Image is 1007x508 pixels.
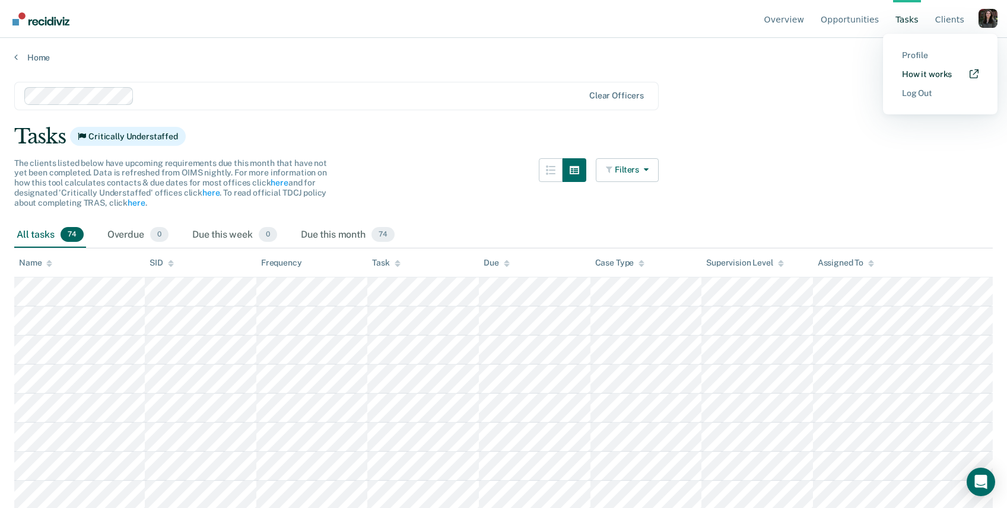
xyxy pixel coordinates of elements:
a: Home [14,52,993,63]
a: Log Out [902,88,979,98]
div: All tasks74 [14,222,86,248]
span: The clients listed below have upcoming requirements due this month that have not yet been complet... [14,158,327,207]
a: here [202,188,220,197]
div: Task [372,258,400,268]
div: SID [150,258,174,268]
div: Clear officers [589,91,644,101]
div: Overdue0 [105,222,171,248]
div: Case Type [595,258,645,268]
a: here [271,178,288,187]
div: Supervision Level [706,258,784,268]
img: Recidiviz [12,12,69,25]
a: here [128,198,145,207]
div: Frequency [261,258,302,268]
div: Open Intercom Messenger [967,468,995,496]
button: Filters [596,158,659,182]
a: How it works [902,69,979,79]
span: 0 [259,227,277,242]
a: Profile [902,50,979,60]
div: Tasks [14,124,993,149]
div: Profile menu [883,34,998,114]
span: Critically Understaffed [70,127,186,146]
span: 0 [150,227,169,242]
div: Due [484,258,510,268]
button: Profile dropdown button [979,9,998,28]
div: Due this month74 [298,222,397,248]
span: 74 [61,227,84,242]
span: 74 [371,227,395,242]
div: Name [19,258,52,268]
div: Assigned To [818,258,874,268]
div: Due this week0 [190,222,279,248]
